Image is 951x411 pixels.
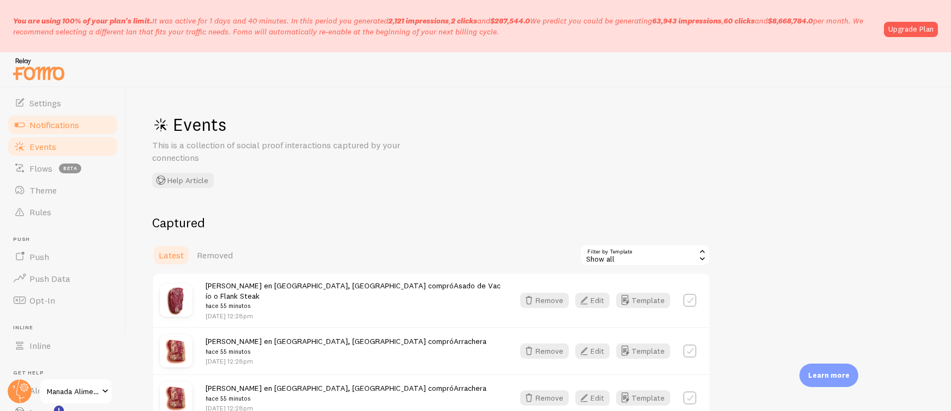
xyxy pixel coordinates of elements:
span: Latest [159,250,184,261]
b: 60 clicks [724,16,755,26]
b: $8,668,784.0 [768,16,813,26]
span: [PERSON_NAME] en [GEOGRAPHIC_DATA], [GEOGRAPHIC_DATA] compró [206,383,486,403]
span: Flows [29,163,52,174]
span: Rules [29,207,51,217]
span: beta [59,164,81,173]
a: Settings [7,92,119,114]
h1: Events [152,113,479,136]
span: , and [388,16,530,26]
button: Edit [575,293,610,308]
span: Manada Alimentos Regenerativos [47,385,99,398]
span: Opt-In [29,295,55,306]
a: Upgrade Plan [884,22,938,37]
span: You are using 100% of your plan's limit. [13,16,152,26]
p: This is a collection of social proof interactions captured by your connections [152,139,414,164]
img: fomo-relay-logo-orange.svg [11,55,66,83]
p: It was active for 1 days and 40 minutes. In this period you generated We predict you could be gen... [13,15,877,37]
a: Arrachera [454,383,486,393]
a: Push [7,246,119,268]
b: 2,121 impressions [388,16,449,26]
span: Push [29,251,49,262]
img: Arranchera-e1481579488347_small.jpg [160,335,192,367]
small: hace 55 minutos [206,394,486,403]
b: $287,544.0 [490,16,530,26]
a: Flows beta [7,158,119,179]
span: Notifications [29,119,79,130]
button: Remove [520,390,569,406]
a: Removed [190,244,239,266]
span: Push Data [29,273,70,284]
span: Push [13,236,119,243]
button: Template [616,390,670,406]
span: [PERSON_NAME] en [GEOGRAPHIC_DATA], [GEOGRAPHIC_DATA] compró [206,336,486,356]
a: Notifications [7,114,119,136]
a: Rules [7,201,119,223]
button: Edit [575,390,610,406]
button: Remove [520,343,569,359]
h2: Captured [152,214,711,231]
button: Remove [520,293,569,308]
span: Inline [13,324,119,331]
button: Help Article [152,173,214,188]
span: [PERSON_NAME] en [GEOGRAPHIC_DATA], [GEOGRAPHIC_DATA] compró [206,281,501,311]
span: Get Help [13,370,119,377]
p: [DATE] 12:28pm [206,311,501,321]
b: 63,943 impressions [652,16,721,26]
a: Latest [152,244,190,266]
span: Settings [29,98,61,108]
a: Arrachera [454,336,486,346]
a: Manada Alimentos Regenerativos [39,378,113,404]
div: Learn more [799,364,858,387]
a: Inline [7,335,119,356]
div: Show all [580,244,711,266]
a: Opt-In [7,289,119,311]
span: Inline [29,340,51,351]
small: hace 55 minutos [206,347,486,356]
a: Push Data [7,268,119,289]
span: Events [29,141,56,152]
span: Theme [29,185,57,196]
p: [DATE] 12:28pm [206,356,486,366]
button: Edit [575,343,610,359]
button: Template [616,343,670,359]
a: Edit [575,390,616,406]
span: , and [652,16,813,26]
p: Learn more [808,370,850,380]
small: hace 55 minutos [206,301,501,311]
a: Theme [7,179,119,201]
a: Events [7,136,119,158]
b: 2 clicks [451,16,477,26]
a: Edit [575,343,616,359]
button: Template [616,293,670,308]
a: Edit [575,293,616,308]
img: Palanca_6c54f69c-474c-4b3e-b605-b1df7a7603f0_small.jpg [160,284,192,317]
a: Asado de Vacío o Flank Steak [206,281,501,301]
span: Removed [197,250,233,261]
